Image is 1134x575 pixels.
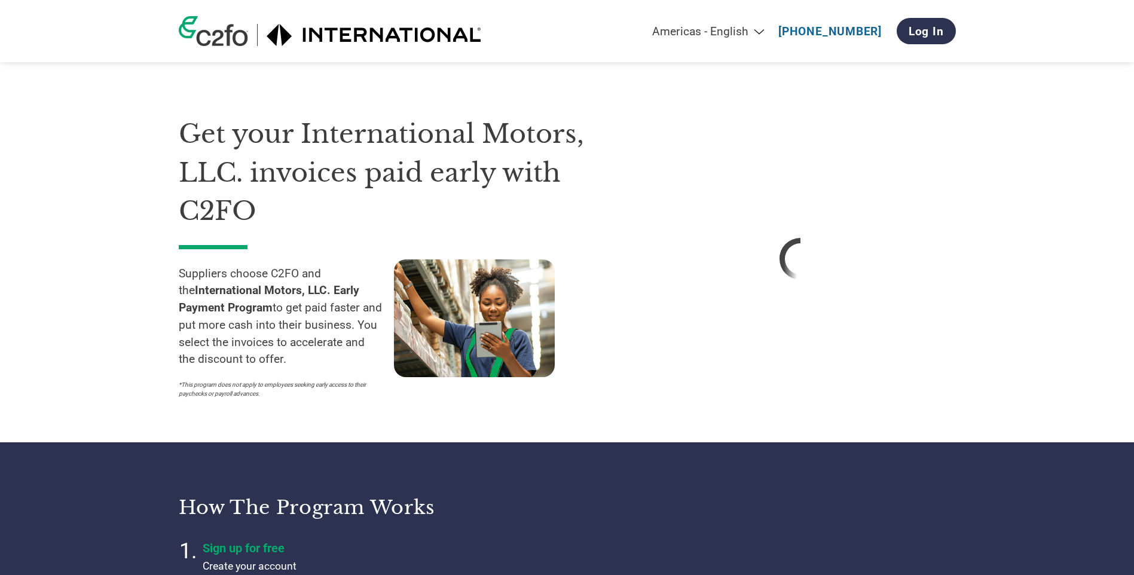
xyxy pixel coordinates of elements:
[778,25,882,38] a: [PHONE_NUMBER]
[179,496,552,519] h3: How the program works
[179,115,609,231] h1: Get your International Motors, LLC. invoices paid early with C2FO
[203,558,502,574] p: Create your account
[179,16,248,46] img: c2fo logo
[179,283,359,314] strong: International Motors, LLC. Early Payment Program
[394,259,555,377] img: supply chain worker
[897,18,956,44] a: Log In
[203,541,502,555] h4: Sign up for free
[179,265,394,369] p: Suppliers choose C2FO and the to get paid faster and put more cash into their business. You selec...
[179,380,382,398] p: *This program does not apply to employees seeking early access to their paychecks or payroll adva...
[267,24,482,46] img: International Motors, LLC.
